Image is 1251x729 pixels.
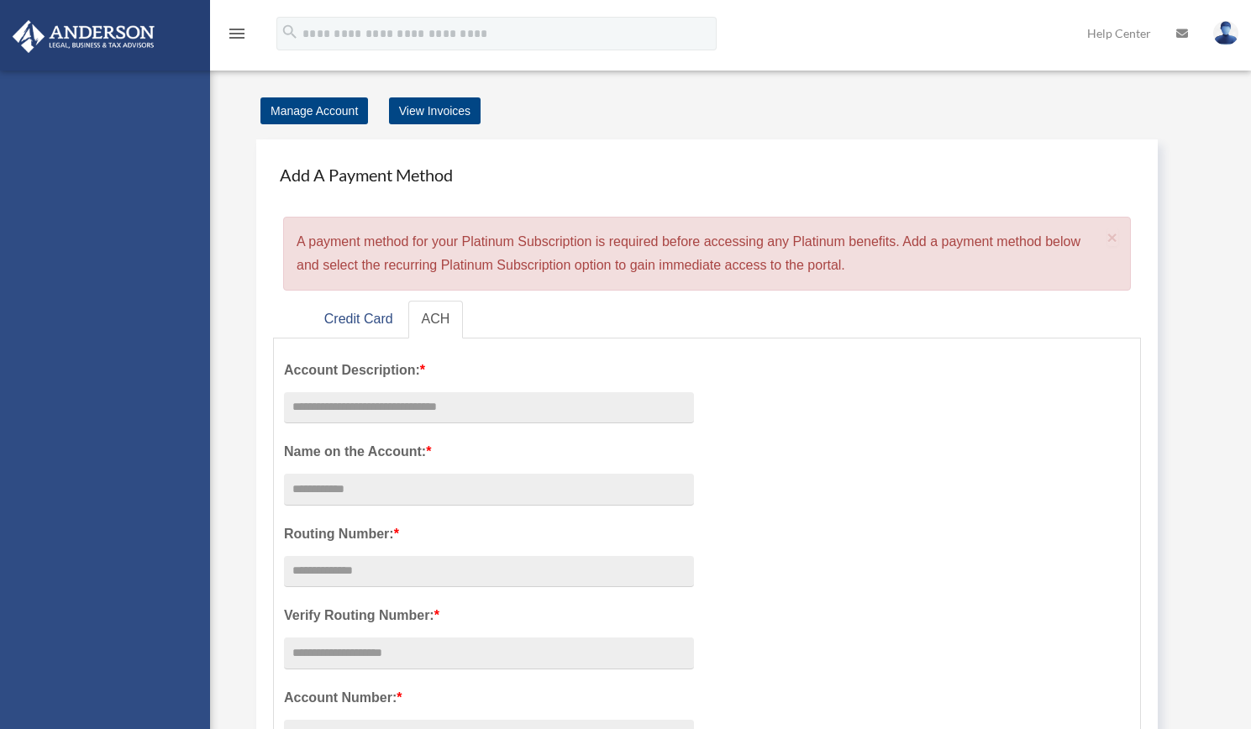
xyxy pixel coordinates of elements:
[273,156,1141,193] h4: Add A Payment Method
[408,301,464,338] a: ACH
[283,217,1131,291] div: A payment method for your Platinum Subscription is required before accessing any Platinum benefit...
[1213,21,1238,45] img: User Pic
[8,20,160,53] img: Anderson Advisors Platinum Portal
[284,359,694,382] label: Account Description:
[281,23,299,41] i: search
[284,686,694,710] label: Account Number:
[227,29,247,44] a: menu
[389,97,481,124] a: View Invoices
[260,97,368,124] a: Manage Account
[1107,228,1118,246] button: Close
[311,301,407,338] a: Credit Card
[227,24,247,44] i: menu
[284,604,694,627] label: Verify Routing Number:
[1107,228,1118,247] span: ×
[284,440,694,464] label: Name on the Account:
[284,522,694,546] label: Routing Number:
